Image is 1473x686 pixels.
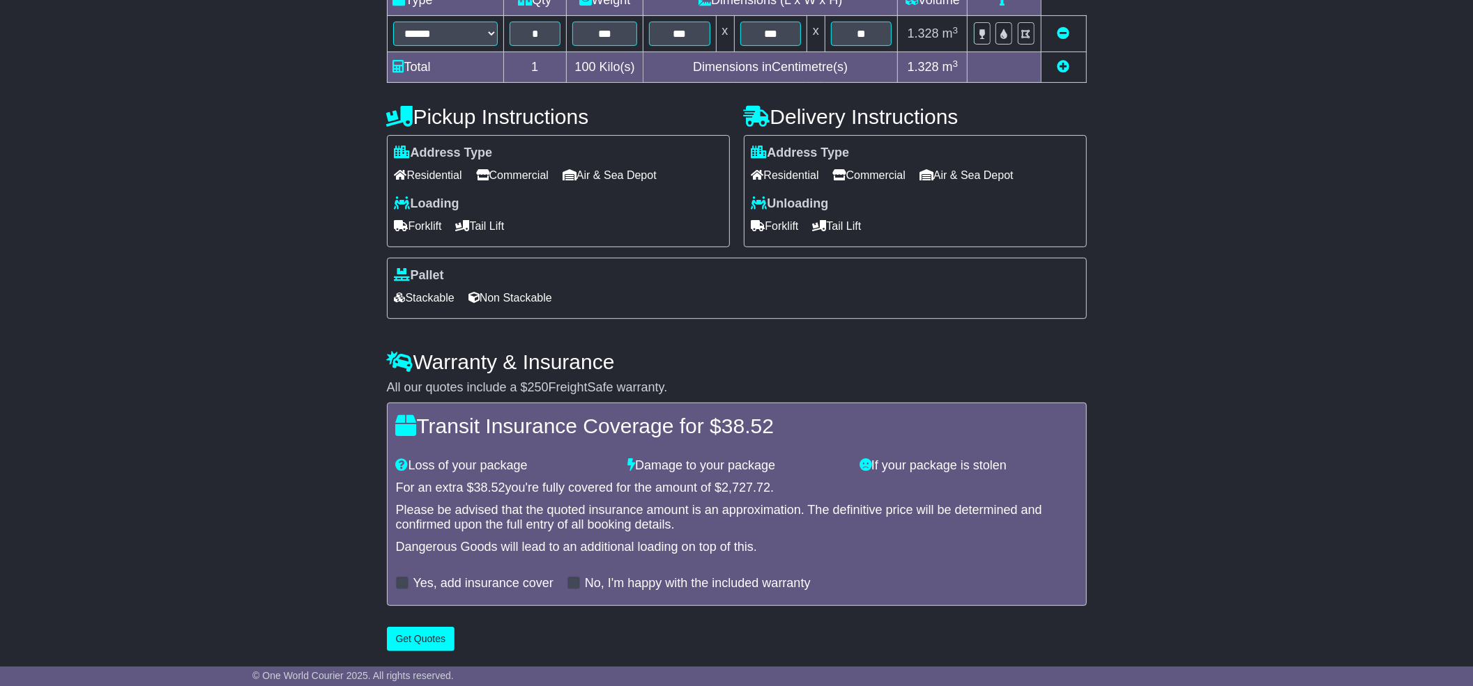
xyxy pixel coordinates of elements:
span: 1.328 [908,26,939,40]
div: If your package is stolen [853,458,1085,474]
td: x [807,16,825,52]
span: Air & Sea Depot [919,164,1014,186]
span: Commercial [476,164,549,186]
td: x [716,16,734,52]
span: 38.52 [474,481,505,494]
label: Yes, add insurance cover [413,576,554,591]
span: 2,727.72 [722,481,770,494]
a: Remove this item [1058,26,1070,40]
sup: 3 [953,25,959,36]
a: Add new item [1058,60,1070,74]
h4: Pickup Instructions [387,105,730,128]
span: Tail Lift [813,215,862,237]
span: Commercial [833,164,906,186]
label: Pallet [395,268,444,283]
div: Loss of your package [389,458,621,474]
span: Forklift [395,215,442,237]
label: Unloading [751,196,829,212]
sup: 3 [953,59,959,69]
td: 1 [503,52,567,83]
span: 250 [528,380,549,394]
span: © One World Courier 2025. All rights reserved. [252,670,454,681]
label: Loading [395,196,459,212]
label: Address Type [751,146,850,161]
span: Forklift [751,215,799,237]
div: Damage to your package [620,458,853,474]
span: m [942,26,959,40]
span: 100 [575,60,596,74]
td: Total [387,52,503,83]
span: 1.328 [908,60,939,74]
label: Address Type [395,146,493,161]
span: Non Stackable [468,287,552,309]
h4: Warranty & Insurance [387,350,1087,373]
span: Residential [751,164,819,186]
span: Stackable [395,287,455,309]
div: Please be advised that the quoted insurance amount is an approximation. The definitive price will... [396,503,1078,533]
label: No, I'm happy with the included warranty [585,576,811,591]
h4: Delivery Instructions [744,105,1087,128]
td: Dimensions in Centimetre(s) [643,52,898,83]
div: All our quotes include a $ FreightSafe warranty. [387,380,1087,396]
h4: Transit Insurance Coverage for $ [396,414,1078,437]
span: Residential [395,164,462,186]
td: Kilo(s) [567,52,643,83]
div: Dangerous Goods will lead to an additional loading on top of this. [396,540,1078,555]
span: Tail Lift [456,215,505,237]
div: For an extra $ you're fully covered for the amount of $ . [396,481,1078,496]
span: 38.52 [722,414,774,437]
button: Get Quotes [387,627,455,651]
span: Air & Sea Depot [563,164,657,186]
span: m [942,60,959,74]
